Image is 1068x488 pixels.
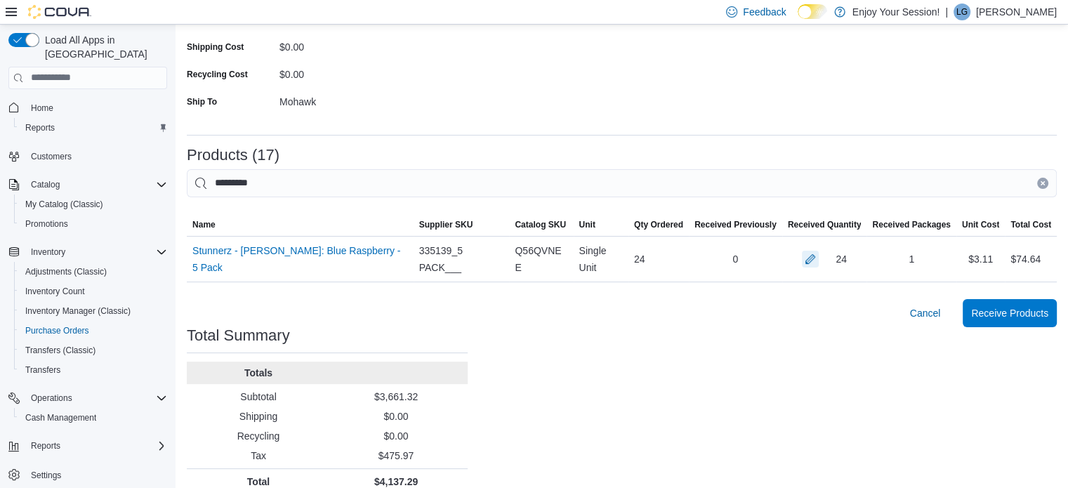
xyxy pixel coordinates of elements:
span: Inventory Count [25,286,85,297]
span: Home [25,99,167,117]
input: Dark Mode [798,4,827,19]
span: Transfers (Classic) [25,345,95,356]
span: Reports [20,119,167,136]
p: Enjoy Your Session! [852,4,940,20]
span: Transfers [25,364,60,376]
span: Cash Management [20,409,167,426]
p: Recycling [192,429,324,443]
button: Reports [3,436,173,456]
span: Reports [31,440,60,451]
a: Transfers [20,362,66,378]
span: Reports [25,437,167,454]
button: Receive Products [963,299,1057,327]
button: Transfers (Classic) [14,341,173,360]
span: Promotions [25,218,68,230]
span: Catalog [31,179,60,190]
a: My Catalog (Classic) [20,196,109,213]
span: Settings [25,466,167,483]
h3: Products (17) [187,147,279,164]
span: Inventory [31,246,65,258]
div: $0.00 [279,36,468,53]
p: Totals [192,366,324,380]
span: Cash Management [25,412,96,423]
span: Home [31,103,53,114]
a: Customers [25,148,77,165]
button: Name [187,213,414,236]
button: Catalog SKU [509,213,573,236]
button: Inventory [3,242,173,262]
a: Inventory Manager (Classic) [20,303,136,319]
button: Cash Management [14,408,173,428]
span: Feedback [743,5,786,19]
p: [PERSON_NAME] [976,4,1057,20]
span: Received Previously [694,219,777,230]
div: 24 [836,251,847,268]
h3: Total Summary [187,327,290,344]
a: Purchase Orders [20,322,95,339]
span: Unit [579,219,595,230]
button: My Catalog (Classic) [14,194,173,214]
button: Catalog [3,175,173,194]
span: Customers [25,147,167,165]
button: Settings [3,464,173,484]
span: Catalog SKU [515,219,566,230]
button: Adjustments (Classic) [14,262,173,282]
span: Inventory Count [20,283,167,300]
p: Tax [192,449,324,463]
img: Cova [28,5,91,19]
div: Single Unit [574,237,628,282]
button: Supplier SKU [414,213,510,236]
div: $3.11 [956,245,1005,273]
span: Load All Apps in [GEOGRAPHIC_DATA] [39,33,167,61]
button: Purchase Orders [14,321,173,341]
button: Operations [3,388,173,408]
span: Operations [31,393,72,404]
button: Inventory [25,244,71,261]
span: Qty Ordered [634,219,683,230]
div: $0.00 [279,63,468,80]
button: Clear input [1037,178,1048,189]
span: Received Quantity [788,219,862,230]
button: Reports [25,437,66,454]
span: Total Cost [1010,219,1051,230]
a: Home [25,100,59,117]
span: My Catalog (Classic) [25,199,103,210]
span: My Catalog (Classic) [20,196,167,213]
button: Transfers [14,360,173,380]
button: Home [3,98,173,118]
span: Transfers [20,362,167,378]
p: $475.97 [330,449,462,463]
p: Subtotal [192,390,324,404]
a: Cash Management [20,409,102,426]
span: Inventory [25,244,167,261]
span: Q56QVNEE [515,242,567,276]
span: Receive Products [971,306,1048,320]
span: Reports [25,122,55,133]
span: Operations [25,390,167,407]
span: Unit Cost [962,219,999,230]
a: Settings [25,467,67,484]
a: Transfers (Classic) [20,342,101,359]
input: This is a search bar. After typing your query, hit enter to filter the results lower in the page. [187,169,1057,197]
div: 24 [628,245,689,273]
div: Liam George [954,4,970,20]
p: $3,661.32 [330,390,462,404]
a: Reports [20,119,60,136]
label: Ship To [187,96,217,107]
span: Purchase Orders [20,322,167,339]
button: Operations [25,390,78,407]
div: 0 [689,245,782,273]
span: Supplier SKU [419,219,473,230]
a: Inventory Count [20,283,91,300]
span: Inventory Manager (Classic) [25,305,131,317]
span: Settings [31,470,61,481]
span: 335139_5 PACK___ [419,242,504,276]
p: Shipping [192,409,324,423]
button: Inventory Count [14,282,173,301]
span: Purchase Orders [25,325,89,336]
p: $0.00 [330,409,462,423]
button: Cancel [904,299,947,327]
span: Name [192,219,216,230]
